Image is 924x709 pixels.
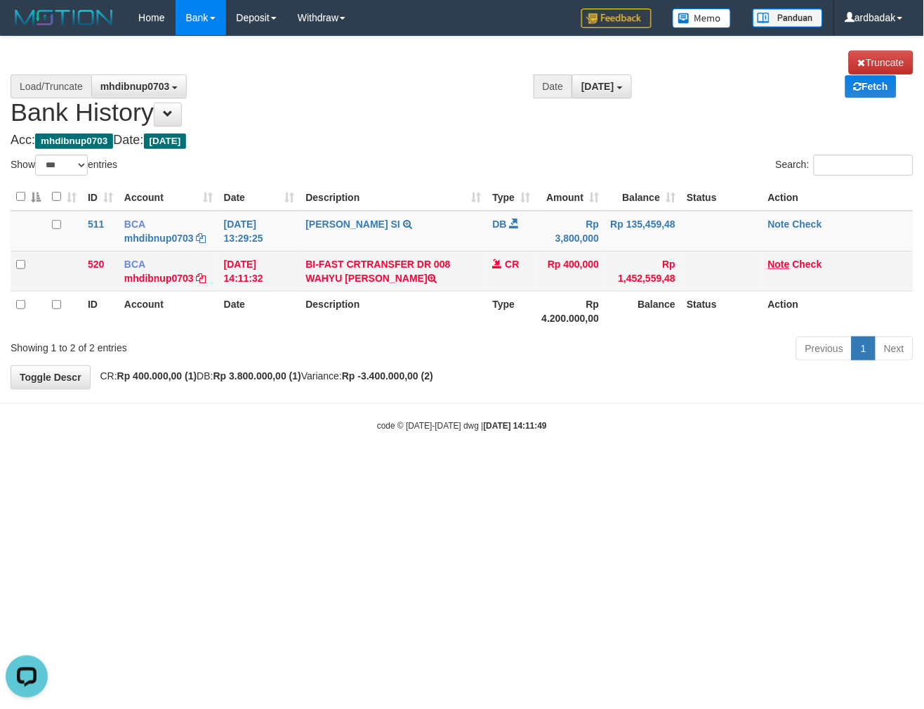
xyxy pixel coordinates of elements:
span: [DATE] [581,81,614,92]
td: Rp 3,800,000 [536,211,605,252]
label: Show entries [11,155,117,176]
th: Status [681,183,763,211]
h4: Acc: Date: [11,134,913,148]
a: Check [793,219,822,230]
a: [PERSON_NAME] SI [305,219,400,230]
img: Feedback.jpg [581,8,652,28]
th: Type: activate to sort column ascending [487,183,536,211]
a: Next [875,337,913,360]
strong: Rp -3.400.000,00 (2) [342,370,433,382]
th: ID [82,291,119,331]
a: Note [768,259,790,270]
th: Rp 4.200.000,00 [536,291,605,331]
span: CR [506,259,520,270]
a: Fetch [845,75,897,98]
th: Balance: activate to sort column ascending [605,183,681,211]
span: BCA [124,219,145,230]
span: CR: DB: Variance: [93,370,433,382]
a: 1 [852,337,876,360]
strong: [DATE] 14:11:49 [484,421,547,431]
th: Account [119,291,218,331]
span: mhdibnup0703 [35,134,113,149]
th: : activate to sort column descending [11,183,46,211]
td: Rp 1,452,559,48 [605,251,681,291]
td: [DATE] 13:29:25 [218,211,301,252]
th: Date: activate to sort column ascending [218,183,301,211]
a: mhdibnup0703 [124,273,194,284]
span: DB [493,219,507,230]
div: Load/Truncate [11,74,91,98]
strong: Rp 3.800.000,00 (1) [213,370,301,382]
div: Showing 1 to 2 of 2 entries [11,335,374,355]
th: Action [763,291,913,331]
img: panduan.png [753,8,823,27]
input: Search: [814,155,913,176]
a: Note [768,219,790,230]
button: mhdibnup0703 [91,74,187,98]
a: mhdibnup0703 [124,233,194,244]
th: Account: activate to sort column ascending [119,183,218,211]
button: Open LiveChat chat widget [6,6,48,48]
span: BCA [124,259,145,270]
th: Description: activate to sort column ascending [300,183,487,211]
a: Truncate [849,51,913,74]
th: Balance [605,291,681,331]
a: Copy mhdibnup0703 to clipboard [197,233,206,244]
h1: Bank History [11,51,913,126]
th: : activate to sort column ascending [46,183,82,211]
strong: Rp 400.000,00 (1) [117,370,197,382]
th: Type [487,291,536,331]
td: Rp 400,000 [536,251,605,291]
a: Copy mhdibnup0703 to clipboard [197,273,206,284]
label: Search: [776,155,913,176]
span: 511 [88,219,104,230]
a: Previous [796,337,852,360]
th: Description [300,291,487,331]
td: [DATE] 14:11:32 [218,251,301,291]
a: Toggle Descr [11,365,91,389]
a: Check [793,259,822,270]
span: 520 [88,259,104,270]
th: Action [763,183,913,211]
img: Button%20Memo.svg [673,8,732,28]
th: Date [218,291,301,331]
span: [DATE] [144,134,187,149]
th: ID: activate to sort column ascending [82,183,119,211]
td: Rp 135,459,48 [605,211,681,252]
th: Status [681,291,763,331]
button: [DATE] [572,74,631,98]
td: BI-FAST CRTRANSFER DR 008 WAHYU [PERSON_NAME] [300,251,487,291]
select: Showentries [35,155,88,176]
img: MOTION_logo.png [11,7,117,28]
th: Amount: activate to sort column ascending [536,183,605,211]
small: code © [DATE]-[DATE] dwg | [377,421,547,431]
span: mhdibnup0703 [100,81,170,92]
div: Date [534,74,573,98]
